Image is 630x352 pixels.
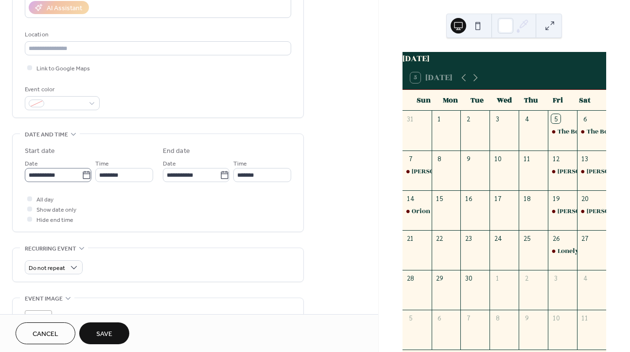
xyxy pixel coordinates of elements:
div: 2 [464,114,473,123]
div: 5 [406,314,415,322]
div: 1 [435,114,444,123]
div: 25 [522,234,531,242]
div: 7 [406,154,415,163]
div: Bobbie Jo Kuhl [548,206,577,216]
div: 4 [580,274,589,283]
button: Save [79,322,129,344]
div: 21 [406,234,415,242]
span: Time [233,159,247,169]
div: 20 [580,194,589,202]
div: [DATE] [402,52,606,66]
div: 11 [580,314,589,322]
div: Mon [437,90,464,111]
div: 16 [464,194,473,202]
div: Lonely Rangers [548,246,577,256]
span: Time [95,159,109,169]
div: 31 [406,114,415,123]
div: Fri [544,90,571,111]
div: 8 [435,154,444,163]
span: Save [96,329,112,339]
div: [PERSON_NAME] [412,167,462,176]
div: 29 [435,274,444,283]
div: [PERSON_NAME] [558,206,608,216]
span: Date [163,159,176,169]
div: 8 [493,314,502,322]
div: ; [25,310,52,337]
span: Event image [25,294,63,304]
div: 7 [464,314,473,322]
div: The Bobbys [577,127,606,136]
div: 3 [493,114,502,123]
div: 11 [522,154,531,163]
span: Recurring event [25,244,76,254]
div: Event color [25,84,98,95]
div: 18 [522,194,531,202]
span: Date [25,159,38,169]
div: Brent Morris [577,206,606,216]
span: Date and time [25,130,68,140]
div: 14 [406,194,415,202]
div: 2 [522,274,531,283]
div: 9 [522,314,531,322]
div: 4 [522,114,531,123]
span: All day [36,195,53,205]
div: 5 [551,114,560,123]
div: 19 [551,194,560,202]
div: 13 [580,154,589,163]
div: Lonely Rangers [558,246,607,256]
div: The Bobbys [548,127,577,136]
div: 3 [551,274,560,283]
div: The Bobbys [558,127,594,136]
div: 6 [580,114,589,123]
span: Cancel [33,329,58,339]
div: Wed [491,90,518,111]
div: Orion Potts [402,206,432,216]
div: 24 [493,234,502,242]
div: Location [25,30,289,40]
span: Do not repeat [29,263,65,274]
button: Cancel [16,322,75,344]
div: The Bobbys [587,127,623,136]
div: End date [163,146,190,156]
div: 27 [580,234,589,242]
div: Tue [464,90,490,111]
div: 15 [435,194,444,202]
div: 26 [551,234,560,242]
div: Ken Raba [548,167,577,176]
div: [PERSON_NAME] [558,167,608,176]
div: Thu [518,90,544,111]
div: 10 [551,314,560,322]
div: 1 [493,274,502,283]
div: Sun [410,90,437,111]
div: 10 [493,154,502,163]
div: Sat [572,90,598,111]
div: 22 [435,234,444,242]
span: Link to Google Maps [36,64,90,74]
div: 30 [464,274,473,283]
span: Hide end time [36,215,73,225]
div: 28 [406,274,415,283]
div: Ken Raba [577,167,606,176]
span: Show date only [36,205,76,215]
div: 17 [493,194,502,202]
div: Start date [25,146,55,156]
div: 9 [464,154,473,163]
div: 23 [464,234,473,242]
div: 12 [551,154,560,163]
div: 6 [435,314,444,322]
div: Orion [PERSON_NAME] [412,206,482,216]
div: Johny Hastings [402,167,432,176]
